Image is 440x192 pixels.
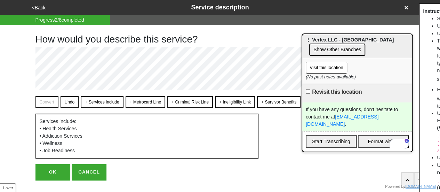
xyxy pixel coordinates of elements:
button: + Survivor Benefits [257,96,301,108]
button: + Services Include [81,96,123,108]
span: Progress 2 / 8 completed [35,16,84,24]
button: Undo [61,96,79,108]
a: [EMAIL_ADDRESS][DOMAIN_NAME] [306,114,378,127]
i: (No past notes available) [306,74,356,79]
h1: How would you describe this service? [35,33,354,45]
div: Powered by [385,184,436,190]
button: <Back [30,4,48,12]
button: Start Transcribing [306,135,357,148]
button: Visit this location [306,62,347,74]
button: Format with AI [358,135,409,148]
span: ⋮ Vertex LLC - [GEOGRAPHIC_DATA] [306,37,394,43]
div: Services include: • Health Services • Addiction Services • Wellness • Job Readiness [35,114,258,159]
button: CANCEL [72,164,106,180]
button: Show Other Branches [309,44,365,56]
div: To enrich screen reader interactions, please activate Accessibility in Grammarly extension settings [302,102,412,131]
button: Convert [35,96,58,108]
span: Service description [191,4,249,11]
button: + Metrocard Line [126,96,165,108]
label: Revisit this location [312,88,362,96]
button: + Ineligibility Link [215,96,255,108]
a: [DOMAIN_NAME] [405,184,436,189]
textarea: To enrich screen reader interactions, please activate Accessibility in Grammarly extension settings [35,47,353,91]
button: OK [35,164,70,180]
button: + Criminal Risk Line [167,96,213,108]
